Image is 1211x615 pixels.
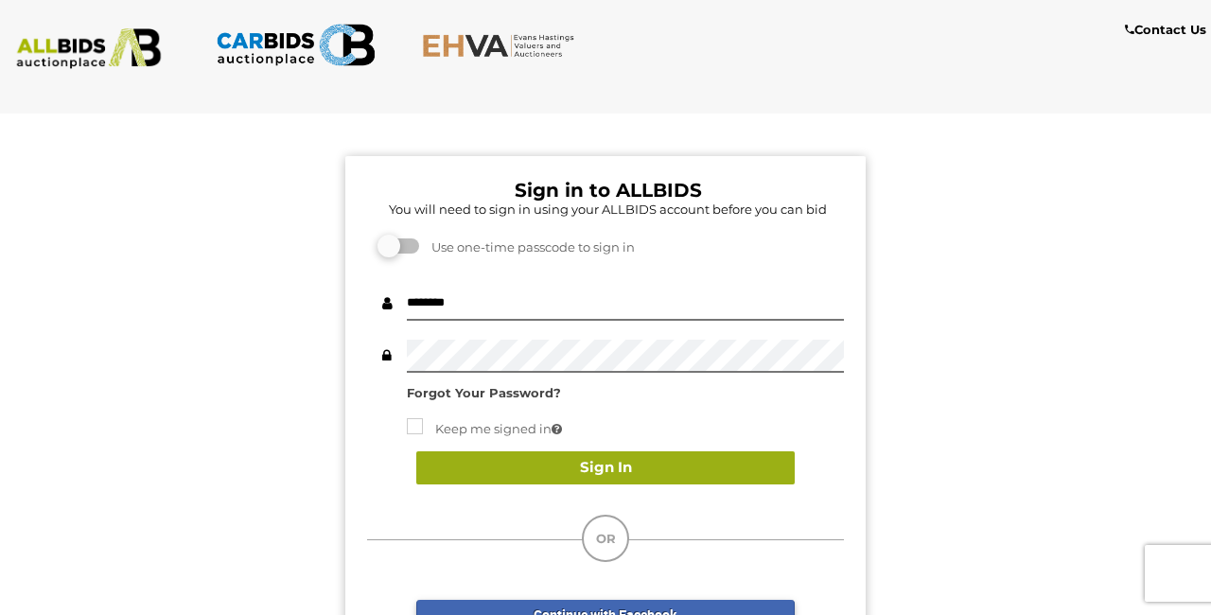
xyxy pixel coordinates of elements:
[582,515,629,562] div: OR
[372,202,844,216] h5: You will need to sign in using your ALLBIDS account before you can bid
[407,385,561,400] a: Forgot Your Password?
[422,33,582,58] img: EHVA.com.au
[9,28,168,69] img: ALLBIDS.com.au
[1125,19,1211,41] a: Contact Us
[407,418,562,440] label: Keep me signed in
[1125,22,1206,37] b: Contact Us
[422,239,635,255] span: Use one-time passcode to sign in
[416,451,795,484] button: Sign In
[216,19,376,71] img: CARBIDS.com.au
[515,179,702,202] b: Sign in to ALLBIDS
